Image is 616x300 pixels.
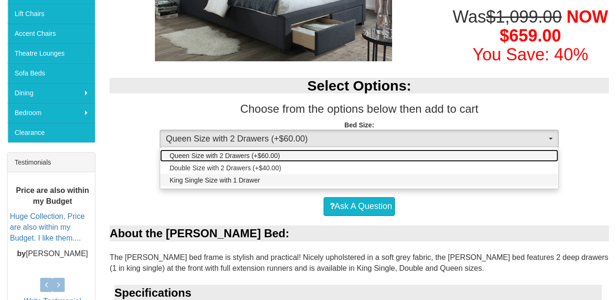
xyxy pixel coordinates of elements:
button: Queen Size with 2 Drawers (+$60.00) [160,130,559,149]
span: Queen Size with 2 Drawers (+$60.00) [170,151,280,160]
b: Select Options: [308,78,411,93]
font: You Save: 40% [472,45,588,64]
span: King Single Size with 1 Drawer [170,175,260,185]
span: Double Size with 2 Drawers (+$40.00) [170,163,281,173]
a: Dining [8,83,95,103]
a: Sofa Beds [8,63,95,83]
a: Bedroom [8,103,95,123]
div: Testimonials [8,153,95,172]
div: About the [PERSON_NAME] Bed: [110,225,609,242]
a: Accent Chairs [8,24,95,43]
a: Theatre Lounges [8,43,95,63]
del: $1,099.00 [486,7,562,26]
a: Clearance [8,123,95,142]
a: Ask A Question [324,197,395,216]
h1: Was [452,8,609,64]
span: NOW $659.00 [500,7,608,45]
b: by [17,250,26,258]
a: Lift Chairs [8,4,95,24]
p: [PERSON_NAME] [10,249,95,259]
h3: Choose from the options below then add to cart [110,103,609,115]
a: Huge Collection, Price are also within my Budget. I like them.... [10,213,85,242]
strong: Bed Size: [344,121,374,129]
span: Queen Size with 2 Drawers (+$60.00) [166,133,547,145]
b: Price are also within my Budget [16,186,89,205]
